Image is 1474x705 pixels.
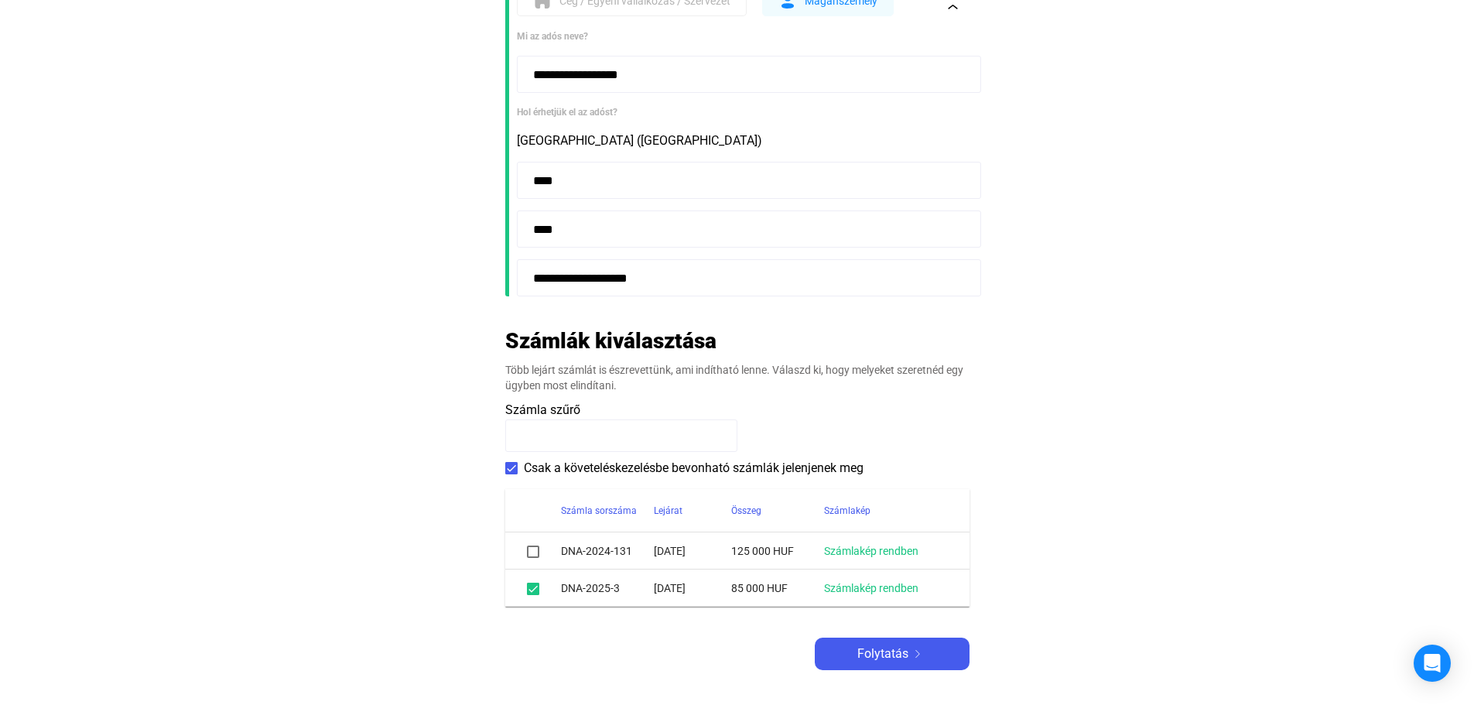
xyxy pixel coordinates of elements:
[505,362,970,393] div: Több lejárt számlát is észrevettünk, ami indítható lenne. Válaszd ki, hogy melyeket szeretnéd egy...
[654,501,682,520] div: Lejárat
[857,645,908,663] span: Folytatás
[561,532,654,570] td: DNA-2024-131
[824,501,870,520] div: Számlakép
[561,570,654,607] td: DNA-2025-3
[654,570,731,607] td: [DATE]
[1414,645,1451,682] div: Open Intercom Messenger
[824,582,918,594] a: Számlakép rendben
[524,459,864,477] span: Csak a követeléskezelésbe bevonható számlák jelenjenek meg
[731,570,824,607] td: 85 000 HUF
[654,532,731,570] td: [DATE]
[561,501,637,520] div: Számla sorszáma
[561,501,654,520] div: Számla sorszáma
[731,501,824,520] div: Összeg
[815,638,970,670] button: Folytatásarrow-right-white
[517,29,970,44] div: Mi az adós neve?
[824,545,918,557] a: Számlakép rendben
[517,104,970,120] div: Hol érhetjük el az adóst?
[505,327,716,354] h2: Számlák kiválasztása
[517,132,970,150] div: [GEOGRAPHIC_DATA] ([GEOGRAPHIC_DATA])
[824,501,951,520] div: Számlakép
[505,402,580,417] span: Számla szűrő
[731,532,824,570] td: 125 000 HUF
[731,501,761,520] div: Összeg
[908,650,927,658] img: arrow-right-white
[654,501,731,520] div: Lejárat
